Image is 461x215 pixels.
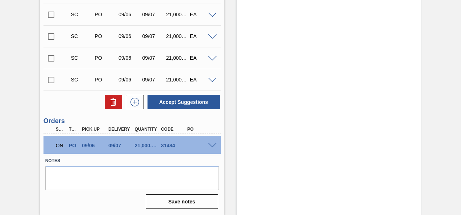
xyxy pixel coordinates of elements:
button: Accept Suggestions [148,95,220,109]
div: PO [186,127,214,132]
div: 09/07/2025 [141,33,166,39]
button: Save notes [146,194,218,209]
div: Purchase order [93,55,118,61]
div: 09/07/2025 [141,77,166,83]
div: 21,000.000 [164,12,190,17]
div: Suggestion Created [69,77,95,83]
div: 09/06/2025 [80,143,108,148]
div: 09/06/2025 [117,33,142,39]
label: Notes [45,156,219,166]
div: Purchase order [93,12,118,17]
div: 09/06/2025 [117,55,142,61]
div: EA [188,12,213,17]
div: 31484 [159,143,187,148]
div: 21,000.000 [164,55,190,61]
div: Purchase order [93,33,118,39]
div: Code [159,127,187,132]
div: Accept Suggestions [144,94,221,110]
div: Type [67,127,79,132]
div: 09/06/2025 [117,77,142,83]
div: 09/07/2025 [141,12,166,17]
div: EA [188,33,213,39]
div: 09/07/2025 [141,55,166,61]
div: Suggestion Created [69,55,95,61]
div: Suggestion Created [69,12,95,17]
div: 09/06/2025 [117,12,142,17]
div: 21,000.000 [164,33,190,39]
p: ON [56,143,65,148]
div: 09/07/2025 [107,143,135,148]
div: Quantity [133,127,161,132]
div: New suggestion [122,95,144,109]
div: Step [54,127,66,132]
div: Negotiating Order [54,138,66,153]
div: 21,000.000 [164,77,190,83]
div: Pick up [80,127,108,132]
div: 21,000.000 [133,143,161,148]
div: EA [188,77,213,83]
div: Delivery [107,127,135,132]
h3: Orders [43,117,221,125]
div: Purchase order [93,77,118,83]
div: Purchase order [67,143,79,148]
div: Suggestion Created [69,33,95,39]
div: Delete Suggestions [101,95,122,109]
div: EA [188,55,213,61]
